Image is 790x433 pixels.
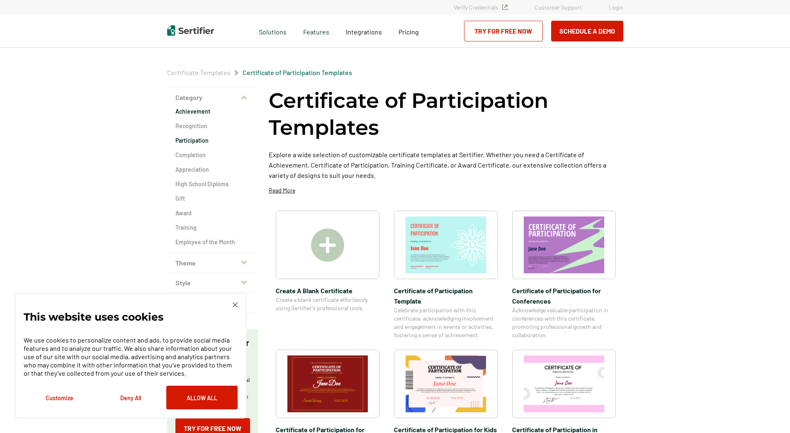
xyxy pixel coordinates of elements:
[346,26,382,36] a: Integrations
[167,68,231,77] span: Certificate Templates
[394,285,498,306] span: Certificate of Participation Template
[167,293,258,313] button: Color
[243,68,352,76] a: Certificate of Participation Templates
[524,216,604,273] img: Certificate of Participation for Conference​s
[399,28,419,36] span: Pricing
[175,107,250,116] a: Achievement
[269,149,623,180] p: Explore a wide selection of customizable certificate templates at Sertifier. Whether you need a C...
[346,28,382,36] span: Integrations
[609,4,623,11] a: Login
[167,68,352,77] div: Breadcrumb
[167,25,214,36] img: Sertifier | Digital Credentialing Platform
[167,88,258,107] button: Category
[167,68,231,76] a: Certificate Templates
[269,186,295,195] p: Read More
[243,68,352,77] span: Certificate of Participation Templates
[512,306,616,339] span: Acknowledge valuable participation in conferences with this certificate, promoting professional g...
[24,336,238,377] p: We use cookies to personalize content and ads, to provide social media features and to analyze ou...
[276,285,379,296] span: Create A Blank Certificate
[167,273,258,293] button: Style
[749,393,790,433] iframe: Chat Widget
[167,253,258,273] button: Theme
[269,87,623,141] h1: Certificate of Participation Templates
[24,386,95,409] button: Customize
[394,306,498,339] span: Celebrate participation with this certificate, acknowledging involvement and engagement in events...
[287,355,368,412] img: Certificate of Participation​ for Workshops
[406,216,486,273] img: Certificate of Participation Template
[502,5,508,10] img: Verified
[535,4,582,11] a: Customer Support
[399,26,419,36] a: Pricing
[259,26,287,36] span: Solutions
[464,21,543,41] a: Try for Free Now
[551,21,623,41] button: Schedule a Demo
[311,229,344,262] img: Create A Blank Certificate
[524,355,604,412] img: Certificate of Participation in Sports
[175,224,250,232] a: Training
[175,195,250,203] a: Gift
[175,238,250,246] a: Employee of the Month
[175,165,250,174] a: Appreciation
[167,107,258,253] div: Category
[175,209,250,217] a: Award
[512,285,616,306] span: Certificate of Participation for Conference​s
[175,136,250,145] a: Participation
[394,211,498,339] a: Certificate of Participation TemplateCertificate of Participation TemplateCelebrate participation...
[166,386,238,409] button: Allow All
[512,211,616,339] a: Certificate of Participation for Conference​sCertificate of Participation for Conference​sAcknowl...
[454,4,508,11] a: Verify Credentials
[303,26,329,36] span: Features
[276,296,379,312] span: Create a blank certificate effortlessly using Sertifier’s professional tools.
[233,302,238,307] img: Cookie Popup Close
[175,180,250,188] a: High School Diploma
[406,355,486,412] img: Certificate of Participation for Kids​
[175,122,250,130] a: Recognition
[95,386,166,409] button: Deny All
[24,313,163,321] p: This website uses cookies
[175,151,250,159] a: Completion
